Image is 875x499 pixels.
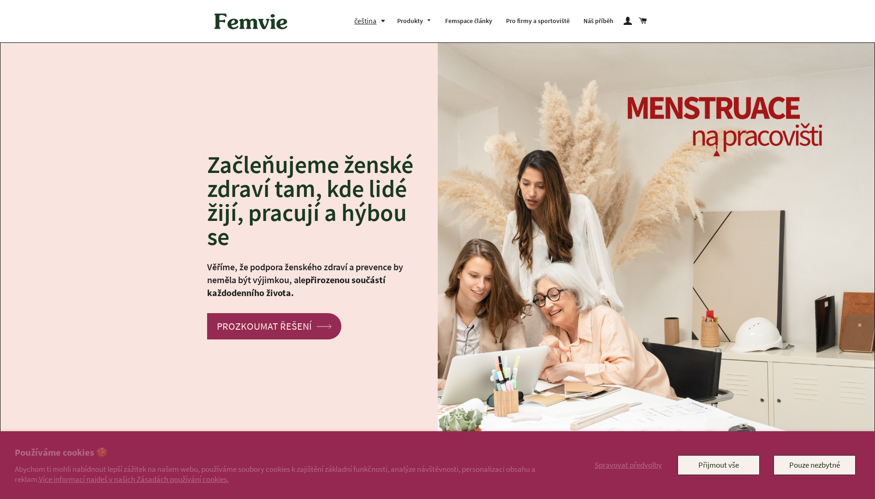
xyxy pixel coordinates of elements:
[499,9,577,33] a: Pro firmy a sportoviště
[354,15,390,27] button: čeština
[595,460,662,470] span: Spravovat předvolby
[15,446,550,459] h2: Používáme cookies 🍪
[593,455,664,475] button: Spravovat předvolby
[39,474,229,484] a: Více informací najdeš v našich Zásadách používání cookies.
[678,455,760,475] button: Přijmout vše
[209,7,292,36] img: Femvie
[207,153,424,249] h2: Začleňujeme ženské zdraví tam, kde lidé žijí, pracují a hýbou se
[438,9,499,33] a: Femspace články
[207,313,341,339] a: PROZKOUMAT ŘEŠENÍ
[207,261,424,299] p: Věříme, že podpora ženského zdraví a prevence by neměla být výjimkou, ale
[207,274,386,298] strong: přirozenou součástí každodenního života.
[390,9,438,33] a: Produkty
[577,9,620,33] a: Náš příběh
[15,464,550,484] p: Abychom ti mohli nabídnout lepší zážitek na našem webu, používáme soubory cookies k zajištění zák...
[774,455,856,475] button: Pouze nezbytné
